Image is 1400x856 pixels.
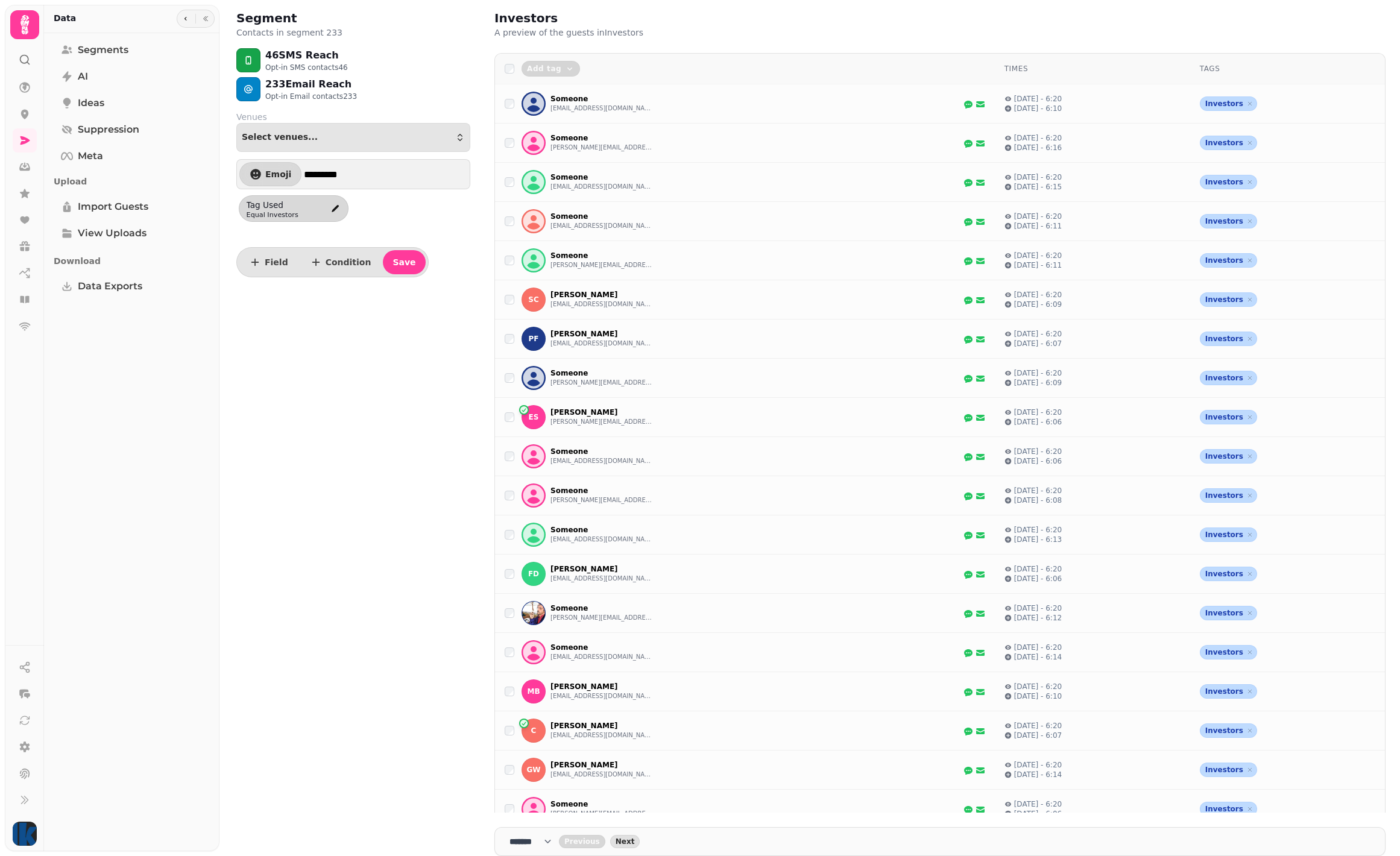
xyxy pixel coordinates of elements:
span: Condition [326,258,371,266]
p: [DATE] - 6:06 [1014,574,1062,584]
button: [EMAIL_ADDRESS][DOMAIN_NAME] [550,652,653,662]
div: Investors [1200,449,1257,464]
p: Someone [550,172,653,182]
p: [DATE] - 6:15 [1014,182,1062,192]
p: [DATE] - 6:14 [1014,770,1062,779]
div: Tags [1200,64,1375,74]
div: Investors [1200,253,1257,268]
div: Investors [1200,332,1257,346]
p: Someone [550,133,653,143]
div: Times [1004,64,1181,74]
p: [PERSON_NAME] [550,721,653,731]
div: Investors [1200,527,1257,542]
p: [DATE] - 6:20 [1014,721,1062,731]
span: Select venues... [242,133,318,142]
div: Investors [1200,802,1257,816]
p: [PERSON_NAME] [550,564,653,574]
button: [EMAIL_ADDRESS][DOMAIN_NAME] [550,182,653,192]
p: [DATE] - 6:20 [1014,447,1062,456]
p: 46 SMS Reach [265,48,348,63]
span: PF [529,335,539,343]
span: SC [528,295,538,304]
button: next [610,835,640,848]
span: Ideas [78,96,104,110]
span: AI [78,69,88,84]
p: Upload [54,171,210,192]
a: Ideas [54,91,210,115]
button: [EMAIL_ADDRESS][DOMAIN_NAME] [550,731,653,740]
p: Someone [550,94,653,104]
div: Investors [1200,175,1257,189]
p: [DATE] - 6:20 [1014,133,1062,143]
p: [DATE] - 6:20 [1014,799,1062,809]
p: [PERSON_NAME] [550,408,653,417]
p: [DATE] - 6:06 [1014,417,1062,427]
div: Investors [1200,763,1257,777]
nav: Pagination [494,827,1386,856]
p: [DATE] - 6:13 [1014,535,1062,544]
p: [DATE] - 6:20 [1014,212,1062,221]
button: [PERSON_NAME][EMAIL_ADDRESS][DOMAIN_NAME] [550,613,653,623]
span: Tag used [247,199,319,211]
a: Segments [54,38,210,62]
div: Investors [1200,567,1257,581]
span: Suppression [78,122,139,137]
p: [PERSON_NAME] [550,290,653,300]
p: Opt-in SMS contacts 46 [265,63,348,72]
p: [PERSON_NAME] [550,760,653,770]
h2: Data [54,12,76,24]
div: Investors [1200,214,1257,228]
button: [EMAIL_ADDRESS][DOMAIN_NAME] [550,456,653,466]
span: Save [393,258,415,266]
button: [EMAIL_ADDRESS][DOMAIN_NAME] [550,574,653,584]
a: Meta [54,144,210,168]
p: 233 Email Reach [265,77,357,92]
h2: Investors [494,10,726,27]
button: Condition [300,250,381,274]
span: GW [526,766,540,774]
p: [DATE] - 6:09 [1014,378,1062,388]
button: [PERSON_NAME][EMAIL_ADDRESS][PERSON_NAME][DOMAIN_NAME] [550,143,653,153]
p: [DATE] - 6:07 [1014,339,1062,348]
button: [EMAIL_ADDRESS][DOMAIN_NAME] [550,770,653,779]
button: [PERSON_NAME][EMAIL_ADDRESS][DOMAIN_NAME] [550,809,653,819]
div: Investors [1200,371,1257,385]
p: [DATE] - 6:20 [1014,760,1062,770]
div: Investors [1200,410,1257,424]
p: [DATE] - 6:20 [1014,172,1062,182]
p: [DATE] - 6:20 [1014,408,1062,417]
p: [DATE] - 6:20 [1014,603,1062,613]
div: Investors [1200,488,1257,503]
div: Investors [1200,136,1257,150]
label: Venues [236,111,470,123]
span: MB [527,687,540,696]
span: Meta [78,149,103,163]
button: Save [383,250,425,274]
button: Select venues... [236,123,470,152]
a: Data Exports [54,274,210,298]
p: Contacts in segment 233 [236,27,342,39]
p: [DATE] - 6:20 [1014,682,1062,691]
a: View Uploads [54,221,210,245]
span: Equal Investors [247,212,319,218]
span: Segments [78,43,128,57]
button: [EMAIL_ADDRESS][DOMAIN_NAME] [550,104,653,113]
p: [DATE] - 6:20 [1014,564,1062,574]
p: [DATE] - 6:14 [1014,652,1062,662]
p: [DATE] - 6:20 [1014,525,1062,535]
p: [DATE] - 6:20 [1014,486,1062,496]
button: edit [325,199,345,218]
button: [PERSON_NAME][EMAIL_ADDRESS][DOMAIN_NAME] [550,496,653,505]
div: Investors [1200,684,1257,699]
p: [DATE] - 6:20 [1014,251,1062,260]
span: Import Guests [78,200,148,214]
button: back [559,835,605,848]
p: [DATE] - 6:20 [1014,368,1062,378]
span: Previous [564,838,600,845]
div: Investors [1200,292,1257,307]
button: Add tag [522,61,580,77]
p: Someone [550,799,653,809]
p: [DATE] - 6:10 [1014,104,1062,113]
p: [DATE] - 6:20 [1014,94,1062,104]
p: [DATE] - 6:08 [1014,496,1062,505]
